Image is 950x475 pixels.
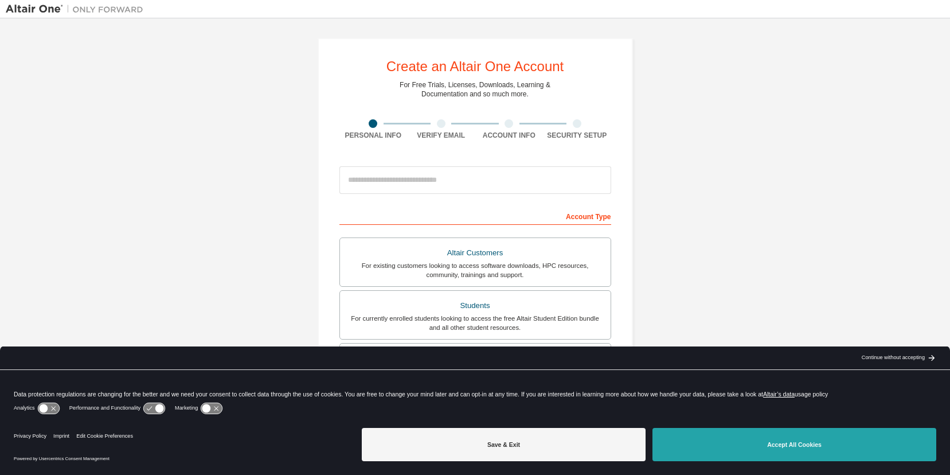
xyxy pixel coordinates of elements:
div: Verify Email [407,131,475,140]
div: For Free Trials, Licenses, Downloads, Learning & Documentation and so much more. [400,80,550,99]
div: Create an Altair One Account [386,60,564,73]
div: Security Setup [543,131,611,140]
div: For existing customers looking to access software downloads, HPC resources, community, trainings ... [347,261,604,279]
img: Altair One [6,3,149,15]
div: Students [347,298,604,314]
div: For currently enrolled students looking to access the free Altair Student Edition bundle and all ... [347,314,604,332]
div: Personal Info [339,131,408,140]
div: Account Type [339,207,611,225]
div: Account Info [475,131,544,140]
div: Altair Customers [347,245,604,261]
